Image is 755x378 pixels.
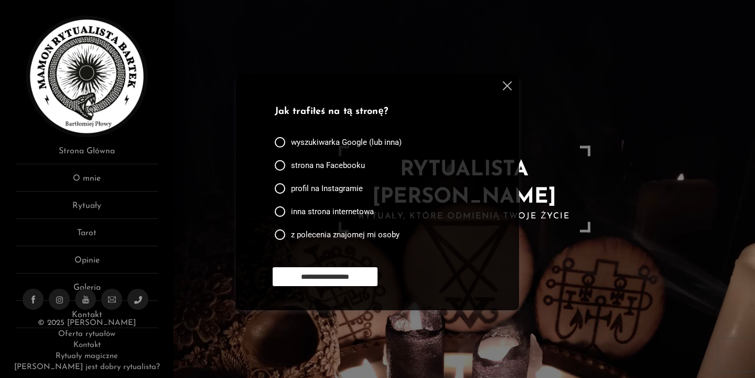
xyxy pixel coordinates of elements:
a: Galeria [16,281,158,301]
a: Rytuały magiczne [56,352,117,360]
a: Kontakt [73,341,101,349]
a: Rytuały [16,199,158,219]
a: Opinie [16,254,158,274]
a: Tarot [16,227,158,246]
a: Strona Główna [16,145,158,164]
span: wyszukiwarka Google (lub inna) [291,137,402,148]
img: Rytualista Bartek [26,16,147,137]
span: strona na Facebooku [291,160,365,171]
img: cross.svg [503,81,512,90]
span: profil na Instagramie [291,183,363,194]
a: Oferta rytuałów [58,330,115,338]
span: inna strona internetowa [291,206,374,217]
span: z polecenia znajomej mi osoby [291,229,400,240]
p: Jak trafiłeś na tą stronę? [275,105,476,119]
a: [PERSON_NAME] jest dobry rytualista? [14,363,160,371]
a: O mnie [16,172,158,192]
